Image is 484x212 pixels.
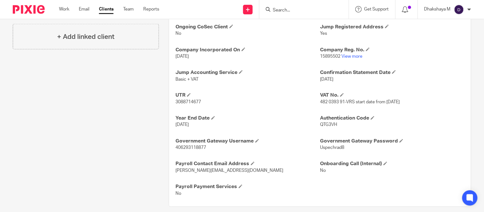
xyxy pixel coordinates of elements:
span: 15895502 [320,54,340,59]
span: 482 0393 91-VRS start date from [DATE] [320,100,400,105]
h4: Year End Date [175,115,320,122]
h4: Payroll Payment Services [175,184,320,190]
a: View more [341,54,362,59]
span: 3088714677 [175,100,201,105]
img: svg%3E [454,4,464,15]
span: 406293118877 [175,146,206,150]
a: Reports [143,6,159,12]
h4: Confirmation Statement Date [320,69,465,76]
span: Yes [320,31,327,36]
h4: Company Incorporated On [175,47,320,53]
img: Pixie [13,5,45,14]
h4: Government Gateway Password [320,138,465,145]
input: Search [272,8,330,13]
p: Dhakshaya M [424,6,451,12]
span: No [175,192,181,196]
span: QTG3VH [320,123,337,127]
h4: Company Reg. No. [320,47,465,53]
h4: Government Gateway Username [175,138,320,145]
a: Email [79,6,89,12]
h4: Jump Registered Address [320,24,465,30]
h4: + Add linked client [57,32,115,42]
a: Clients [99,6,114,12]
h4: Jump Accounting Service [175,69,320,76]
span: Get Support [364,7,389,11]
h4: Payroll Contact Email Address [175,161,320,167]
span: Uspechrad8 [320,146,344,150]
span: [PERSON_NAME][EMAIL_ADDRESS][DOMAIN_NAME] [175,169,283,173]
span: Basic + VAT [175,77,198,82]
span: [DATE] [320,77,333,82]
a: Work [59,6,69,12]
span: No [320,169,326,173]
h4: Authentication Code [320,115,465,122]
span: No [175,31,181,36]
h4: Ongoing CoSec Client [175,24,320,30]
h4: VAT No. [320,92,465,99]
h4: Onboarding Call (Internal) [320,161,465,167]
a: Team [123,6,134,12]
span: [DATE] [175,54,189,59]
h4: UTR [175,92,320,99]
span: [DATE] [175,123,189,127]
